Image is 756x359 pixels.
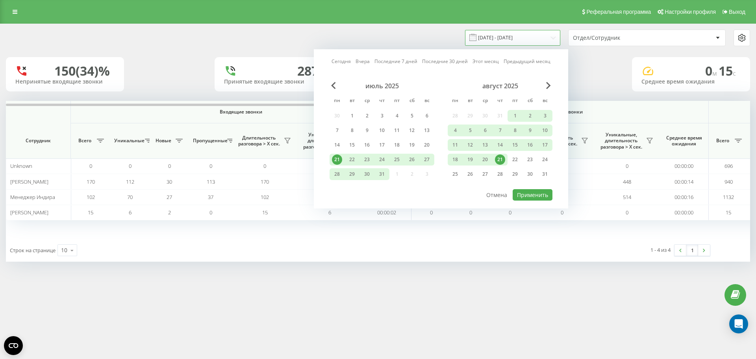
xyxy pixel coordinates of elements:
[626,209,628,216] span: 0
[469,209,472,216] span: 0
[493,125,508,136] div: чт 7 авг. 2025 г.
[389,110,404,122] div: пт 4 июля 2025 г.
[389,125,404,136] div: пт 11 июля 2025 г.
[374,125,389,136] div: чт 10 июля 2025 г.
[723,193,734,201] span: 1132
[525,154,535,165] div: 23
[331,95,343,107] abbr: понедельник
[561,209,563,216] span: 0
[404,125,419,136] div: сб 12 июля 2025 г.
[347,140,357,150] div: 15
[126,178,134,185] span: 112
[478,154,493,166] div: ср 20 авг. 2025 г.
[330,125,345,136] div: пн 7 июля 2025 г.
[480,140,490,150] div: 13
[10,193,55,201] span: Менеджер Индира
[422,125,432,136] div: 13
[540,125,550,136] div: 10
[508,125,523,136] div: пт 8 авг. 2025 г.
[465,169,475,179] div: 26
[224,78,323,85] div: Принятые входящие звонки
[665,9,716,15] span: Настройки профиля
[261,193,269,201] span: 102
[537,154,552,166] div: вс 24 авг. 2025 г.
[332,125,342,136] div: 7
[450,169,460,179] div: 25
[377,140,387,150] div: 17
[508,139,523,151] div: пт 15 авг. 2025 г.
[168,162,171,169] span: 0
[525,111,535,121] div: 2
[480,169,490,179] div: 27
[712,69,719,78] span: м
[406,95,418,107] abbr: суббота
[362,154,372,165] div: 23
[263,162,266,169] span: 0
[724,162,733,169] span: 696
[419,139,434,151] div: вс 20 июля 2025 г.
[392,154,402,165] div: 25
[261,178,269,185] span: 170
[463,125,478,136] div: вт 5 авг. 2025 г.
[330,82,434,90] div: июль 2025
[524,95,536,107] abbr: суббота
[494,95,506,107] abbr: четверг
[537,125,552,136] div: вс 10 авг. 2025 г.
[359,110,374,122] div: ср 2 июля 2025 г.
[626,162,628,169] span: 0
[448,125,463,136] div: пн 4 авг. 2025 г.
[345,110,359,122] div: вт 1 июля 2025 г.
[465,125,475,136] div: 5
[376,95,388,107] abbr: четверг
[482,189,511,201] button: Отмена
[330,154,345,166] div: пн 21 июля 2025 г.
[404,139,419,151] div: сб 19 июля 2025 г.
[404,154,419,166] div: сб 26 июля 2025 г.
[729,314,748,333] div: Open Intercom Messenger
[540,111,550,121] div: 3
[362,140,372,150] div: 16
[546,82,551,89] span: Next Month
[332,169,342,179] div: 28
[236,135,282,147] span: Длительность разговора > Х сек.
[392,111,402,121] div: 4
[495,169,505,179] div: 28
[598,132,644,150] span: Уникальные, длительность разговора > Х сек.
[495,140,505,150] div: 14
[508,154,523,166] div: пт 22 авг. 2025 г.
[650,246,671,254] div: 1 - 4 из 4
[724,178,733,185] span: 940
[75,138,94,144] span: Всего
[660,174,709,189] td: 00:00:14
[54,63,110,78] div: 150 (34)%
[88,209,93,216] span: 15
[129,162,132,169] span: 0
[10,178,48,185] span: [PERSON_NAME]
[465,140,475,150] div: 12
[301,132,346,150] span: Уникальные, длительность разговора > Х сек.
[377,169,387,179] div: 31
[493,139,508,151] div: чт 14 авг. 2025 г.
[345,125,359,136] div: вт 8 июля 2025 г.
[493,168,508,180] div: чт 28 авг. 2025 г.
[419,110,434,122] div: вс 6 июля 2025 г.
[422,140,432,150] div: 20
[495,125,505,136] div: 7
[573,35,667,41] div: Отдел/Сотрудник
[359,168,374,180] div: ср 30 июля 2025 г.
[15,78,115,85] div: Непринятые входящие звонки
[332,154,342,165] div: 21
[154,138,173,144] span: Новые
[391,95,403,107] abbr: пятница
[61,246,67,254] div: 10
[686,245,698,256] a: 1
[449,95,461,107] abbr: понедельник
[345,139,359,151] div: вт 15 июля 2025 г.
[726,209,731,216] span: 15
[540,140,550,150] div: 17
[89,162,92,169] span: 0
[510,169,520,179] div: 29
[347,111,357,121] div: 1
[167,178,172,185] span: 30
[331,82,336,89] span: Previous Month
